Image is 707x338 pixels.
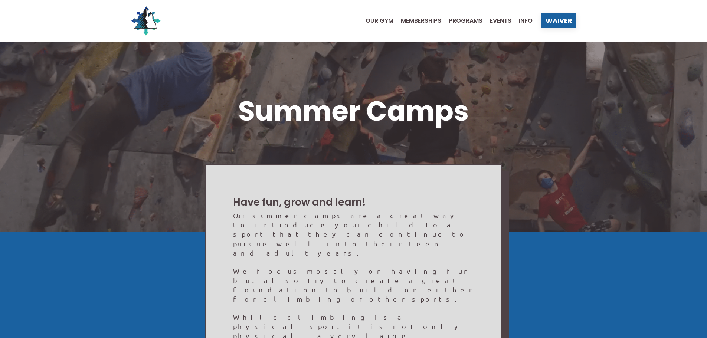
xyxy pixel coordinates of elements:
p: We focus mostly on having fun but also try to create a great foundation to build on either for cl... [233,266,474,304]
a: Programs [441,18,482,24]
a: Memberships [393,18,441,24]
h1: Summer Camps [131,92,576,131]
span: Events [490,18,511,24]
h2: Have fun, grow and learn! [233,195,474,209]
span: Programs [449,18,482,24]
span: Info [519,18,533,24]
span: Memberships [401,18,441,24]
img: North Wall Logo [131,6,161,36]
p: Our summer camps are a great way to introduce your child to a sport that they can continue to pur... [233,211,474,257]
a: Info [511,18,533,24]
span: Waiver [546,17,572,24]
a: Events [482,18,511,24]
span: Our Gym [366,18,393,24]
a: Our Gym [358,18,393,24]
a: Waiver [541,13,576,28]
